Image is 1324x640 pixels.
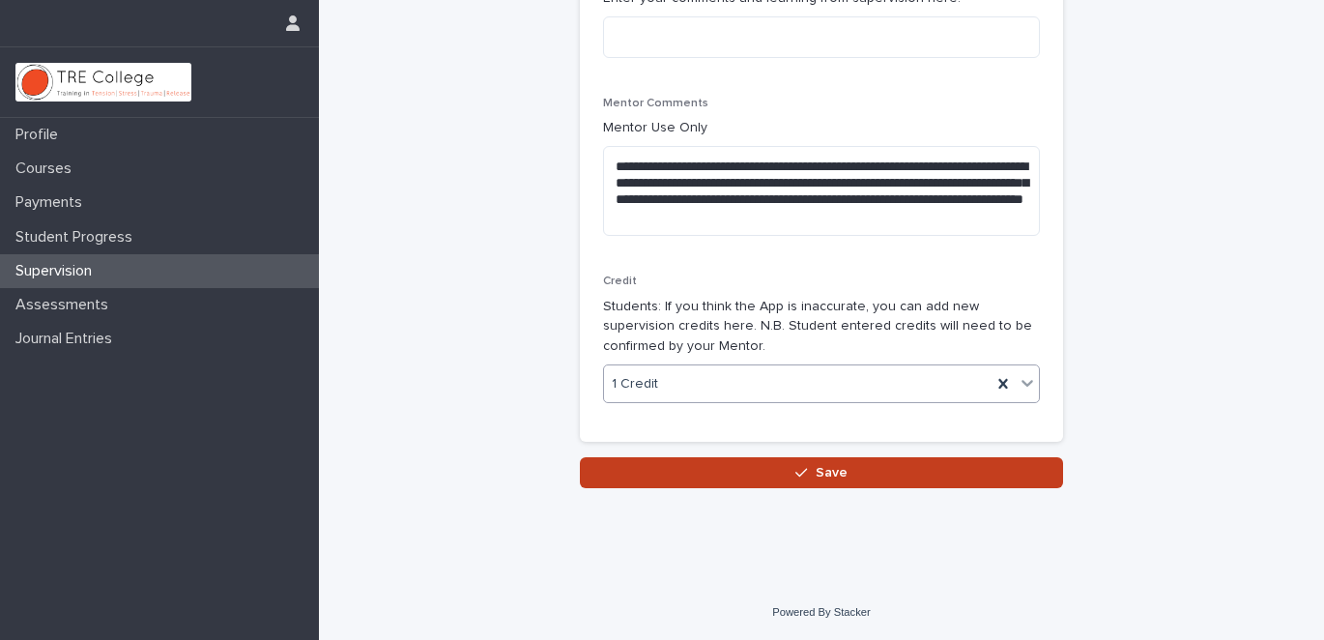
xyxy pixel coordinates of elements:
span: Credit [603,276,637,287]
p: Courses [8,160,87,178]
p: Mentor Use Only [603,118,1040,138]
span: Save [816,466,848,480]
a: Powered By Stacker [772,606,870,618]
button: Save [580,457,1063,488]
p: Payments [8,193,98,212]
span: Mentor Comments [603,98,708,109]
p: Profile [8,126,73,144]
p: Supervision [8,262,107,280]
img: L01RLPSrRaOWR30Oqb5K [15,63,191,102]
span: 1 Credit [612,374,658,394]
p: Student Progress [8,228,148,247]
p: Assessments [8,296,124,314]
p: Journal Entries [8,330,128,348]
p: Students: If you think the App is inaccurate, you can add new supervision credits here. N.B. Stud... [603,297,1040,357]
